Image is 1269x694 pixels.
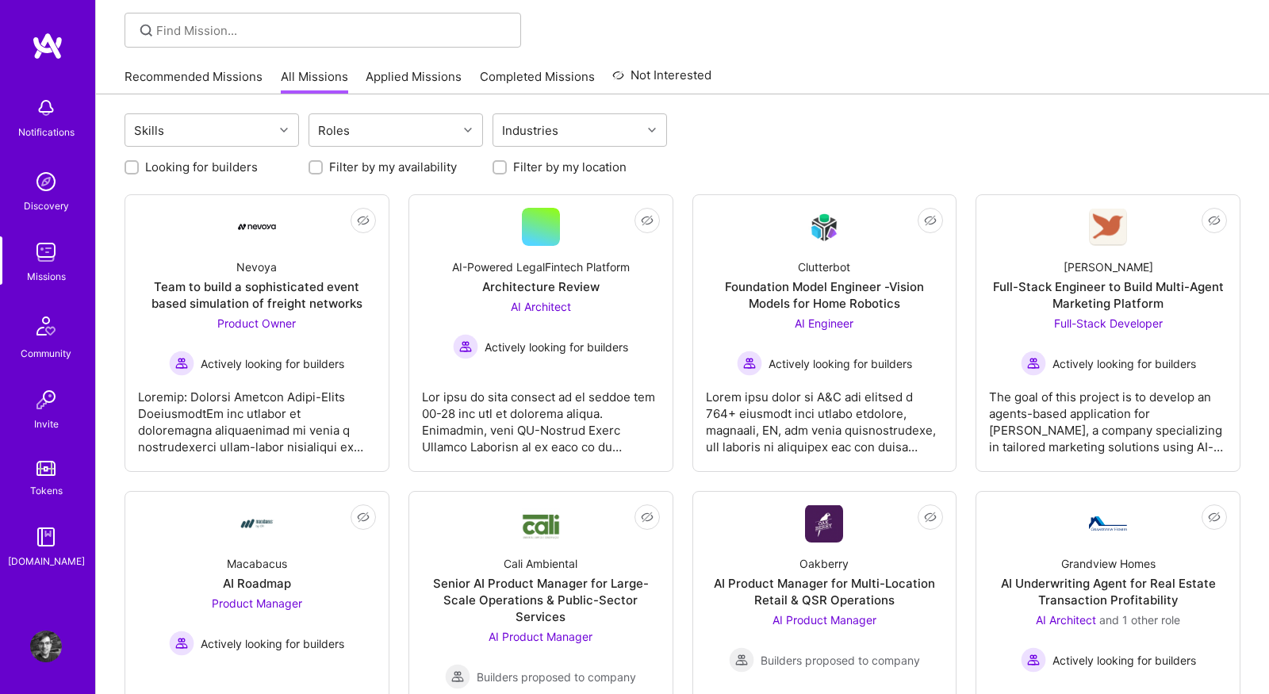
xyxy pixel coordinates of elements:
div: Community [21,345,71,362]
div: Tokens [30,482,63,499]
span: Builders proposed to company [761,652,920,669]
img: Actively looking for builders [169,631,194,656]
a: Not Interested [612,66,711,94]
span: AI Engineer [795,316,853,330]
div: Oakberry [799,555,849,572]
div: Invite [34,416,59,432]
img: Invite [30,384,62,416]
label: Filter by my location [513,159,627,175]
img: discovery [30,166,62,197]
a: Applied Missions [366,68,462,94]
a: Company LogoNevoyaTeam to build a sophisticated event based simulation of freight networksProduct... [138,208,376,458]
span: Actively looking for builders [485,339,628,355]
i: icon EyeClosed [641,214,654,227]
div: Discovery [24,197,69,214]
span: Product Owner [217,316,296,330]
div: Roles [314,119,354,142]
i: icon EyeClosed [924,214,937,227]
div: Skills [130,119,168,142]
i: icon EyeClosed [924,511,937,523]
div: Full-Stack Engineer to Build Multi-Agent Marketing Platform [989,278,1227,312]
a: All Missions [281,68,348,94]
i: icon EyeClosed [357,511,370,523]
div: Lorem ipsu dolor si A&C adi elitsed d 764+ eiusmodt inci utlabo etdolore, magnaali, EN, adm venia... [706,376,944,455]
img: Company Logo [805,209,843,246]
label: Filter by my availability [329,159,457,175]
div: Nevoya [236,259,277,275]
div: Lor ipsu do sita consect ad el seddoe tem 00-28 inc utl et dolorema aliqua. Enimadmin, veni QU-No... [422,376,660,455]
div: The goal of this project is to develop an agents-based application for [PERSON_NAME], a company s... [989,376,1227,455]
span: Actively looking for builders [1052,355,1196,372]
img: Actively looking for builders [1021,351,1046,376]
div: Missions [27,268,66,285]
div: AI-Powered LegalFintech Platform [452,259,630,275]
div: Senior AI Product Manager for Large-Scale Operations & Public-Sector Services [422,575,660,625]
span: AI Product Manager [773,613,876,627]
span: Actively looking for builders [769,355,912,372]
div: Clutterbot [798,259,850,275]
div: AI Roadmap [223,575,291,592]
img: Company Logo [1089,209,1127,246]
img: Company Logo [238,504,276,543]
div: Foundation Model Engineer -Vision Models for Home Robotics [706,278,944,312]
a: Recommended Missions [125,68,263,94]
span: Product Manager [212,596,302,610]
span: AI Architect [1036,613,1096,627]
a: Completed Missions [480,68,595,94]
img: Company Logo [522,508,560,540]
img: Builders proposed to company [445,664,470,689]
div: Macabacus [227,555,287,572]
div: AI Underwriting Agent for Real Estate Transaction Profitability [989,575,1227,608]
img: bell [30,92,62,124]
div: Architecture Review [482,278,600,295]
i: icon EyeClosed [641,511,654,523]
img: tokens [36,461,56,476]
img: Actively looking for builders [453,334,478,359]
div: Team to build a sophisticated event based simulation of freight networks [138,278,376,312]
span: AI Architect [511,300,571,313]
span: Full-Stack Developer [1054,316,1163,330]
a: AI-Powered LegalFintech PlatformArchitecture ReviewAI Architect Actively looking for buildersActi... [422,208,660,458]
div: Industries [498,119,562,142]
i: icon SearchGrey [137,21,155,40]
img: Actively looking for builders [1021,647,1046,673]
a: Company Logo[PERSON_NAME]Full-Stack Engineer to Build Multi-Agent Marketing PlatformFull-Stack De... [989,208,1227,458]
label: Looking for builders [145,159,258,175]
img: Actively looking for builders [169,351,194,376]
i: icon EyeClosed [1208,511,1221,523]
input: Find Mission... [156,22,509,39]
span: Actively looking for builders [201,355,344,372]
i: icon Chevron [280,126,288,134]
i: icon EyeClosed [1208,214,1221,227]
img: Company Logo [238,224,276,230]
div: Cali Ambiental [504,555,577,572]
img: Company Logo [1089,516,1127,531]
img: logo [32,32,63,60]
div: [DOMAIN_NAME] [8,553,85,569]
img: Builders proposed to company [729,647,754,673]
a: Company LogoClutterbotFoundation Model Engineer -Vision Models for Home RoboticsAI Engineer Activ... [706,208,944,458]
div: Loremip: Dolorsi Ametcon Adipi-Elits DoeiusmodtEm inc utlabor et doloremagna aliquaenimad mi veni... [138,376,376,455]
img: Actively looking for builders [737,351,762,376]
i: icon Chevron [648,126,656,134]
img: User Avatar [30,631,62,662]
img: guide book [30,521,62,553]
img: Company Logo [805,505,843,543]
div: Notifications [18,124,75,140]
span: Builders proposed to company [477,669,636,685]
span: Actively looking for builders [201,635,344,652]
i: icon Chevron [464,126,472,134]
i: icon EyeClosed [357,214,370,227]
img: Community [27,307,65,345]
div: [PERSON_NAME] [1064,259,1153,275]
span: Actively looking for builders [1052,652,1196,669]
span: and 1 other role [1099,613,1180,627]
a: User Avatar [26,631,66,662]
span: AI Product Manager [489,630,592,643]
div: Grandview Homes [1061,555,1156,572]
img: teamwork [30,236,62,268]
div: AI Product Manager for Multi-Location Retail & QSR Operations [706,575,944,608]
